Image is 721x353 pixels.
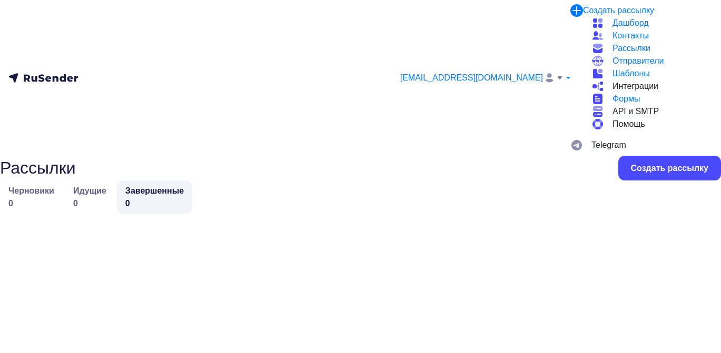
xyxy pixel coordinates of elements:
[400,72,570,85] a: [EMAIL_ADDRESS][DOMAIN_NAME]
[613,67,650,80] span: Шаблоны
[631,162,708,174] div: Создать рассылку
[65,180,115,214] a: Идущие0
[591,42,713,55] a: Рассылки
[613,80,658,93] span: Интеграции
[613,17,649,29] span: Дашборд
[613,29,649,42] span: Контакты
[591,93,713,105] a: Формы
[117,180,192,214] a: Завершенные0
[591,139,626,152] span: Telegram
[591,55,713,67] a: Отправители
[583,4,654,17] div: Создать рассылку
[613,42,650,55] span: Рассылки
[591,67,713,80] a: Шаблоны
[8,197,54,210] div: 0
[400,72,543,84] span: [EMAIL_ADDRESS][DOMAIN_NAME]
[591,29,713,42] a: Контакты
[591,17,713,29] a: Дашборд
[613,93,640,105] span: Формы
[125,197,184,210] div: 0
[613,55,664,67] span: Отправители
[73,197,106,210] div: 0
[613,105,659,118] span: API и SMTP
[613,118,645,130] span: Помощь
